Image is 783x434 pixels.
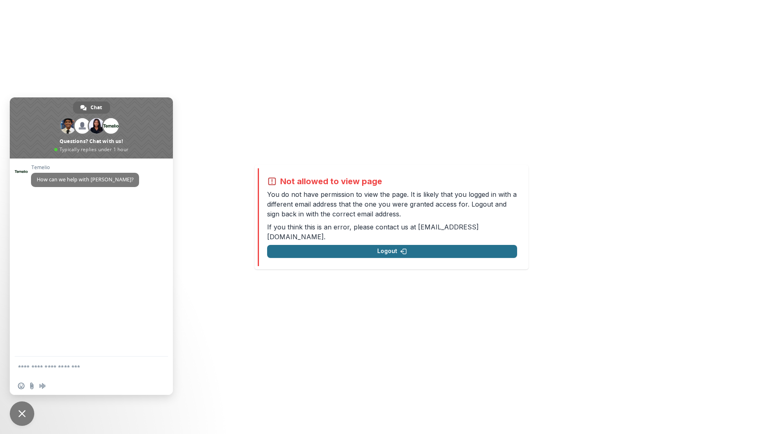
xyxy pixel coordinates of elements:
div: Close chat [10,401,34,426]
a: [EMAIL_ADDRESS][DOMAIN_NAME] [267,223,479,241]
h2: Not allowed to view page [280,176,382,186]
span: Temelio [31,165,139,170]
span: Audio message [39,383,46,389]
span: Send a file [29,383,35,389]
span: How can we help with [PERSON_NAME]? [37,176,133,183]
button: Logout [267,245,517,258]
div: Chat [73,101,110,114]
span: Insert an emoji [18,383,24,389]
textarea: Compose your message... [18,364,147,371]
p: If you think this is an error, please contact us at . [267,222,517,242]
span: Chat [91,101,102,114]
p: You do not have permission to view the page. It is likely that you logged in with a different ema... [267,189,517,219]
